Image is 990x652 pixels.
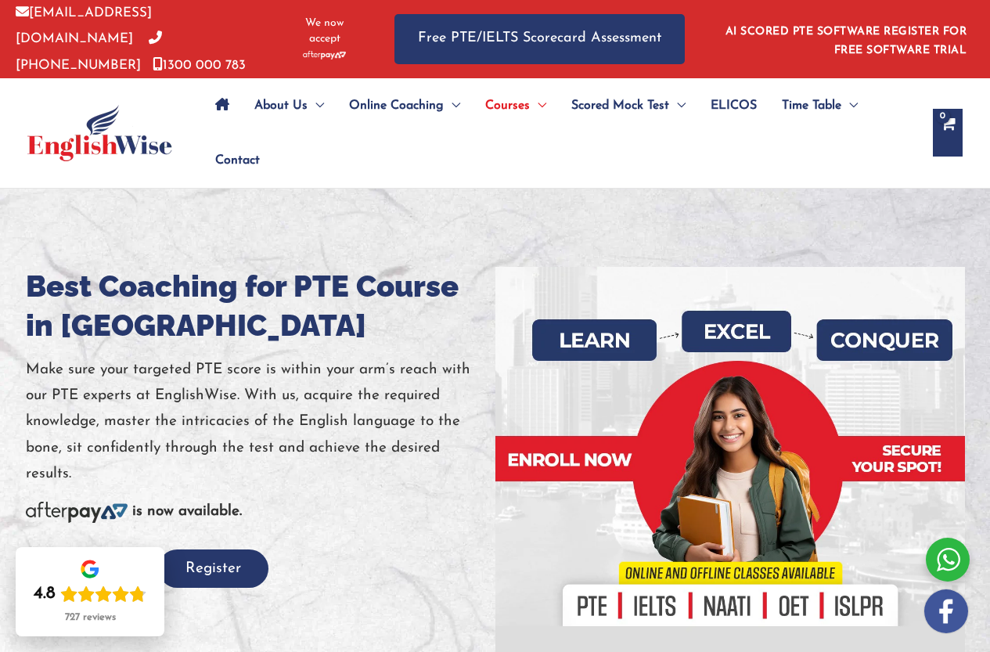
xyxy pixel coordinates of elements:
[254,78,308,133] span: About Us
[485,78,530,133] span: Courses
[203,78,917,188] nav: Site Navigation: Main Menu
[933,109,963,157] a: View Shopping Cart, empty
[65,611,116,624] div: 727 reviews
[203,133,260,188] a: Contact
[716,13,974,64] aside: Header Widget 1
[132,504,242,519] b: is now available.
[841,78,858,133] span: Menu Toggle
[669,78,686,133] span: Menu Toggle
[473,78,559,133] a: CoursesMenu Toggle
[158,549,268,588] button: Register
[571,78,669,133] span: Scored Mock Test
[26,357,495,487] p: Make sure your targeted PTE score is within your arm’s reach with our PTE experts at EnglishWise....
[242,78,337,133] a: About UsMenu Toggle
[698,78,769,133] a: ELICOS
[782,78,841,133] span: Time Table
[158,561,268,576] a: Register
[444,78,460,133] span: Menu Toggle
[725,26,967,56] a: AI SCORED PTE SOFTWARE REGISTER FOR FREE SOFTWARE TRIAL
[16,32,162,71] a: [PHONE_NUMBER]
[293,16,355,47] span: We now accept
[349,78,444,133] span: Online Coaching
[16,6,152,45] a: [EMAIL_ADDRESS][DOMAIN_NAME]
[215,133,260,188] span: Contact
[924,589,968,633] img: white-facebook.png
[559,78,698,133] a: Scored Mock TestMenu Toggle
[308,78,324,133] span: Menu Toggle
[337,78,473,133] a: Online CoachingMenu Toggle
[153,59,246,72] a: 1300 000 783
[394,14,685,63] a: Free PTE/IELTS Scorecard Assessment
[530,78,546,133] span: Menu Toggle
[303,51,346,59] img: Afterpay-Logo
[711,78,757,133] span: ELICOS
[26,502,128,523] img: Afterpay-Logo
[34,583,146,605] div: Rating: 4.8 out of 5
[769,78,870,133] a: Time TableMenu Toggle
[26,267,495,345] h1: Best Coaching for PTE Course in [GEOGRAPHIC_DATA]
[34,583,56,605] div: 4.8
[27,105,172,161] img: cropped-ew-logo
